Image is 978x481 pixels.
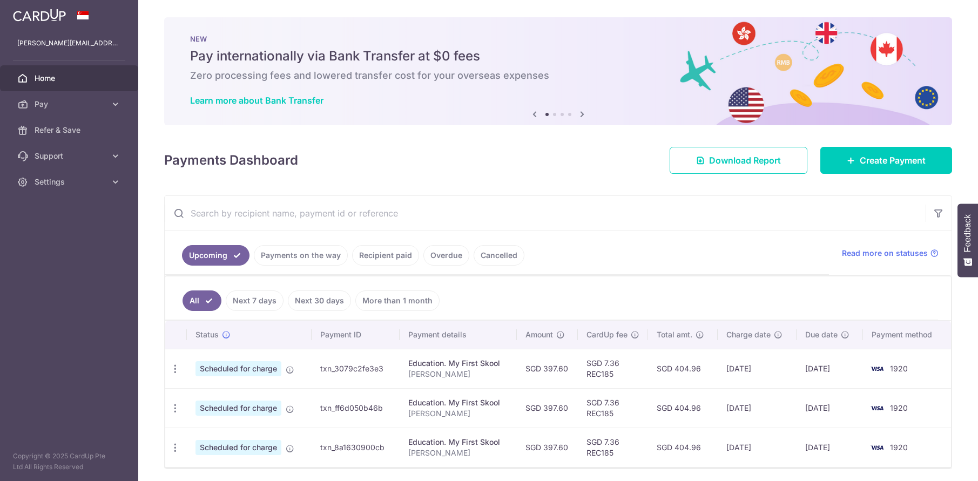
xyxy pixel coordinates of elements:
[408,397,508,408] div: Education. My First Skool
[578,388,648,428] td: SGD 7.36 REC185
[957,204,978,277] button: Feedback - Show survey
[842,248,928,259] span: Read more on statuses
[190,69,926,82] h6: Zero processing fees and lowered transfer cost for your overseas expenses
[842,248,939,259] a: Read more on statuses
[963,214,973,252] span: Feedback
[254,245,348,266] a: Payments on the way
[657,329,692,340] span: Total amt.
[17,38,121,49] p: [PERSON_NAME][EMAIL_ADDRESS][DOMAIN_NAME]
[352,245,419,266] a: Recipient paid
[866,362,888,375] img: Bank Card
[164,151,298,170] h4: Payments Dashboard
[195,329,219,340] span: Status
[648,388,718,428] td: SGD 404.96
[35,73,106,84] span: Home
[820,147,952,174] a: Create Payment
[288,290,351,311] a: Next 30 days
[195,361,281,376] span: Scheduled for charge
[866,402,888,415] img: Bank Card
[408,369,508,380] p: [PERSON_NAME]
[190,95,323,106] a: Learn more about Bank Transfer
[890,443,908,452] span: 1920
[408,358,508,369] div: Education. My First Skool
[648,349,718,388] td: SGD 404.96
[517,428,578,467] td: SGD 397.60
[890,403,908,412] span: 1920
[35,151,106,161] span: Support
[408,437,508,448] div: Education. My First Skool
[312,388,399,428] td: txn_ff6d050b46b
[718,388,797,428] td: [DATE]
[648,428,718,467] td: SGD 404.96
[890,364,908,373] span: 1920
[226,290,284,311] a: Next 7 days
[400,321,517,349] th: Payment details
[718,349,797,388] td: [DATE]
[35,99,106,110] span: Pay
[195,401,281,416] span: Scheduled for charge
[517,349,578,388] td: SGD 397.60
[312,349,399,388] td: txn_3079c2fe3e3
[408,408,508,419] p: [PERSON_NAME]
[423,245,469,266] a: Overdue
[312,428,399,467] td: txn_8a1630900cb
[866,441,888,454] img: Bank Card
[578,349,648,388] td: SGD 7.36 REC185
[525,329,553,340] span: Amount
[726,329,771,340] span: Charge date
[164,17,952,125] img: Bank transfer banner
[718,428,797,467] td: [DATE]
[195,440,281,455] span: Scheduled for charge
[35,177,106,187] span: Settings
[190,35,926,43] p: NEW
[517,388,578,428] td: SGD 397.60
[312,321,399,349] th: Payment ID
[586,329,628,340] span: CardUp fee
[183,290,221,311] a: All
[797,388,863,428] td: [DATE]
[190,48,926,65] h5: Pay internationally via Bank Transfer at $0 fees
[709,154,781,167] span: Download Report
[797,349,863,388] td: [DATE]
[355,290,440,311] a: More than 1 month
[863,321,951,349] th: Payment method
[182,245,249,266] a: Upcoming
[408,448,508,458] p: [PERSON_NAME]
[578,428,648,467] td: SGD 7.36 REC185
[860,154,926,167] span: Create Payment
[797,428,863,467] td: [DATE]
[805,329,838,340] span: Due date
[670,147,807,174] a: Download Report
[35,125,106,136] span: Refer & Save
[13,9,66,22] img: CardUp
[474,245,524,266] a: Cancelled
[165,196,926,231] input: Search by recipient name, payment id or reference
